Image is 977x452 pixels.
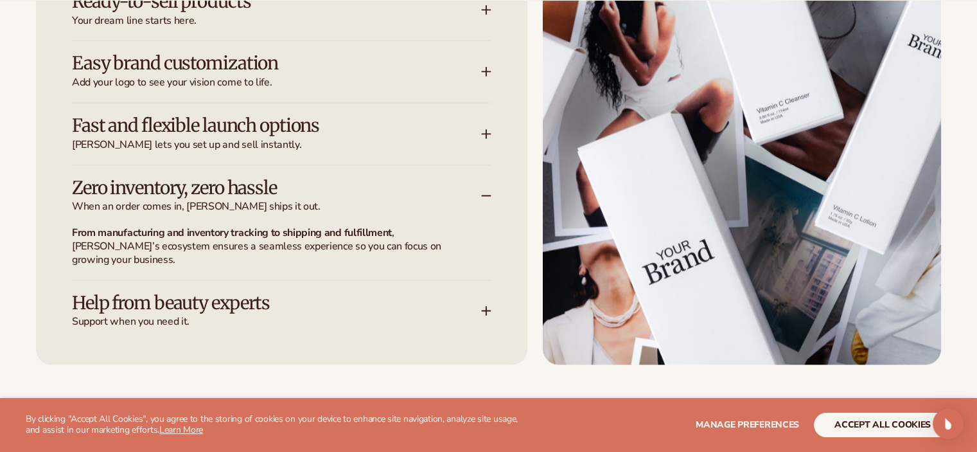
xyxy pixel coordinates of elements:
[696,413,799,437] button: Manage preferences
[72,315,481,329] span: Support when you need it.
[72,293,443,313] h3: Help from beauty experts
[159,424,203,436] a: Learn More
[26,414,533,436] p: By clicking "Accept All Cookies", you agree to the storing of cookies on your device to enhance s...
[72,226,476,266] p: , [PERSON_NAME]’s ecosystem ensures a seamless experience so you can focus on growing your business.
[696,419,799,431] span: Manage preferences
[72,76,481,89] span: Add your logo to see your vision come to life.
[933,408,964,439] div: Open Intercom Messenger
[72,138,481,152] span: [PERSON_NAME] lets you set up and sell instantly.
[72,14,481,28] span: Your dream line starts here.
[72,226,392,240] strong: From manufacturing and inventory tracking to shipping and fulfillment
[72,53,443,73] h3: Easy brand customization
[814,413,951,437] button: accept all cookies
[72,178,443,198] h3: Zero inventory, zero hassle
[72,200,481,213] span: When an order comes in, [PERSON_NAME] ships it out.
[72,116,443,136] h3: Fast and flexible launch options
